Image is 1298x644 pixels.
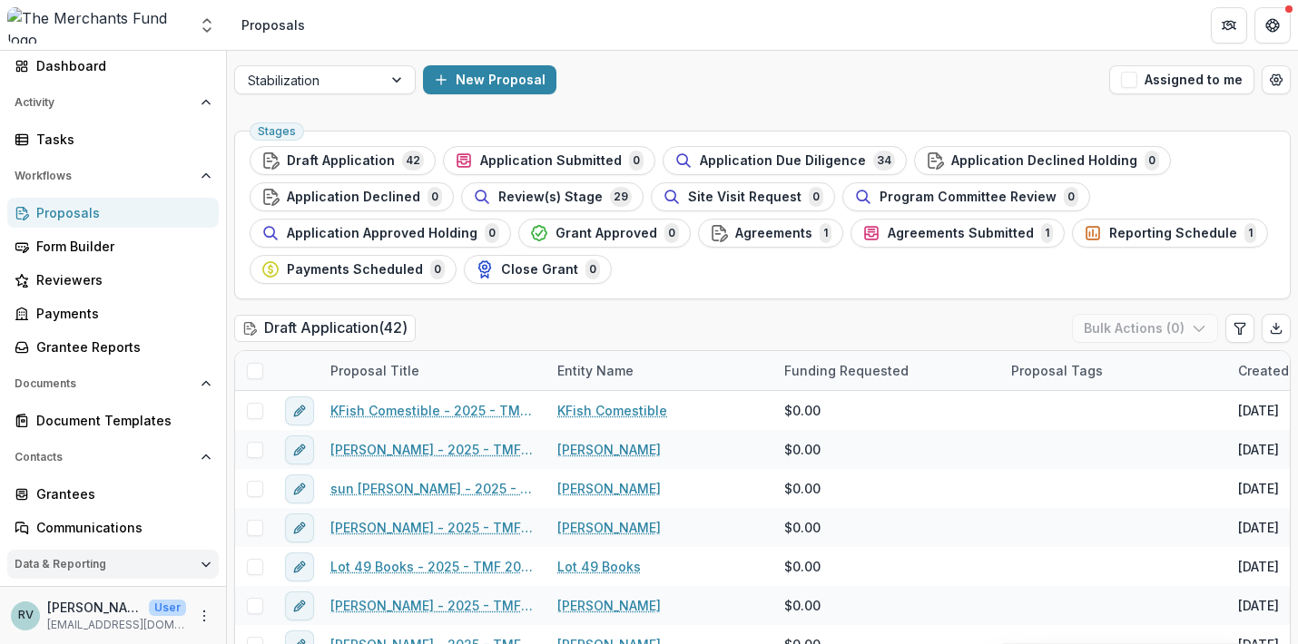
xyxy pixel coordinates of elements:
[47,617,186,633] p: [EMAIL_ADDRESS][DOMAIN_NAME]
[36,237,204,256] div: Form Builder
[1000,351,1227,390] div: Proposal Tags
[546,351,773,390] div: Entity Name
[36,130,204,149] div: Tasks
[285,552,314,581] button: edit
[629,151,644,171] span: 0
[443,146,655,175] button: Application Submitted0
[1211,7,1247,44] button: Partners
[914,146,1171,175] button: Application Declined Holding0
[480,153,622,169] span: Application Submitted
[36,411,204,430] div: Document Templates
[15,558,193,571] span: Data & Reporting
[428,187,442,207] span: 0
[320,351,546,390] div: Proposal Title
[330,557,536,576] a: Lot 49 Books - 2025 - TMF 2025 Stabilization Grant Program
[784,596,821,615] span: $0.00
[1238,596,1279,615] div: [DATE]
[1238,518,1279,537] div: [DATE]
[7,550,219,579] button: Open Data & Reporting
[36,304,204,323] div: Payments
[556,226,657,241] span: Grant Approved
[194,7,220,44] button: Open entity switcher
[7,369,219,398] button: Open Documents
[36,203,204,222] div: Proposals
[888,226,1034,241] span: Agreements Submitted
[784,401,821,420] span: $0.00
[1109,65,1254,94] button: Assigned to me
[7,405,219,435] a: Document Templates
[36,270,204,289] div: Reviewers
[7,298,219,328] a: Payments
[664,223,679,243] span: 0
[557,401,667,420] a: KFish Comestible
[773,361,919,380] div: Funding Requested
[258,125,296,138] span: Stages
[461,182,644,211] button: Review(s) Stage29
[7,198,219,228] a: Proposals
[557,557,641,576] a: Lot 49 Books
[1262,65,1291,94] button: Open table manager
[7,443,219,472] button: Open Contacts
[698,219,843,248] button: Agreements1
[330,479,536,498] a: sun [PERSON_NAME] - 2025 - TMF 2025 Stabilization Grant Program
[7,51,219,81] a: Dashboard
[36,337,204,356] div: Grantee Reports
[1244,223,1256,243] span: 1
[1072,314,1218,343] button: Bulk Actions (0)
[47,598,142,617] p: [PERSON_NAME]
[241,15,305,34] div: Proposals
[773,351,1000,390] div: Funding Requested
[501,262,578,278] span: Close Grant
[330,401,536,420] a: KFish Comestible - 2025 - TMF 2025 Stabilization Grant Program
[784,440,821,459] span: $0.00
[285,591,314,620] button: edit
[651,182,835,211] button: Site Visit Request0
[851,219,1065,248] button: Agreements Submitted1
[1238,479,1279,498] div: [DATE]
[7,231,219,261] a: Form Builder
[15,96,193,109] span: Activity
[149,600,186,616] p: User
[285,474,314,503] button: edit
[880,190,1057,205] span: Program Committee Review
[464,255,612,284] button: Close Grant0
[287,190,420,205] span: Application Declined
[735,226,812,241] span: Agreements
[1262,314,1291,343] button: Export table data
[287,262,423,278] span: Payments Scheduled
[193,605,215,627] button: More
[7,7,187,44] img: The Merchants Fund logo
[688,190,801,205] span: Site Visit Request
[250,255,457,284] button: Payments Scheduled0
[784,479,821,498] span: $0.00
[287,226,477,241] span: Application Approved Holding
[610,187,632,207] span: 29
[663,146,907,175] button: Application Due Diligence34
[809,187,823,207] span: 0
[1109,226,1237,241] span: Reporting Schedule
[7,512,219,542] a: Communications
[498,190,603,205] span: Review(s) Stage
[7,265,219,295] a: Reviewers
[7,332,219,362] a: Grantee Reports
[15,451,193,463] span: Contacts
[402,151,424,171] span: 42
[36,518,204,537] div: Communications
[285,435,314,464] button: edit
[1000,361,1114,380] div: Proposal Tags
[585,259,600,279] span: 0
[842,182,1090,211] button: Program Committee Review0
[15,170,193,182] span: Workflows
[250,219,511,248] button: Application Approved Holding0
[1072,219,1268,248] button: Reporting Schedule1
[518,219,691,248] button: Grant Approved0
[320,361,430,380] div: Proposal Title
[7,88,219,117] button: Open Activity
[250,146,436,175] button: Draft Application42
[36,484,204,503] div: Grantees
[7,161,219,190] button: Open Workflows
[285,396,314,425] button: edit
[557,440,661,459] a: [PERSON_NAME]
